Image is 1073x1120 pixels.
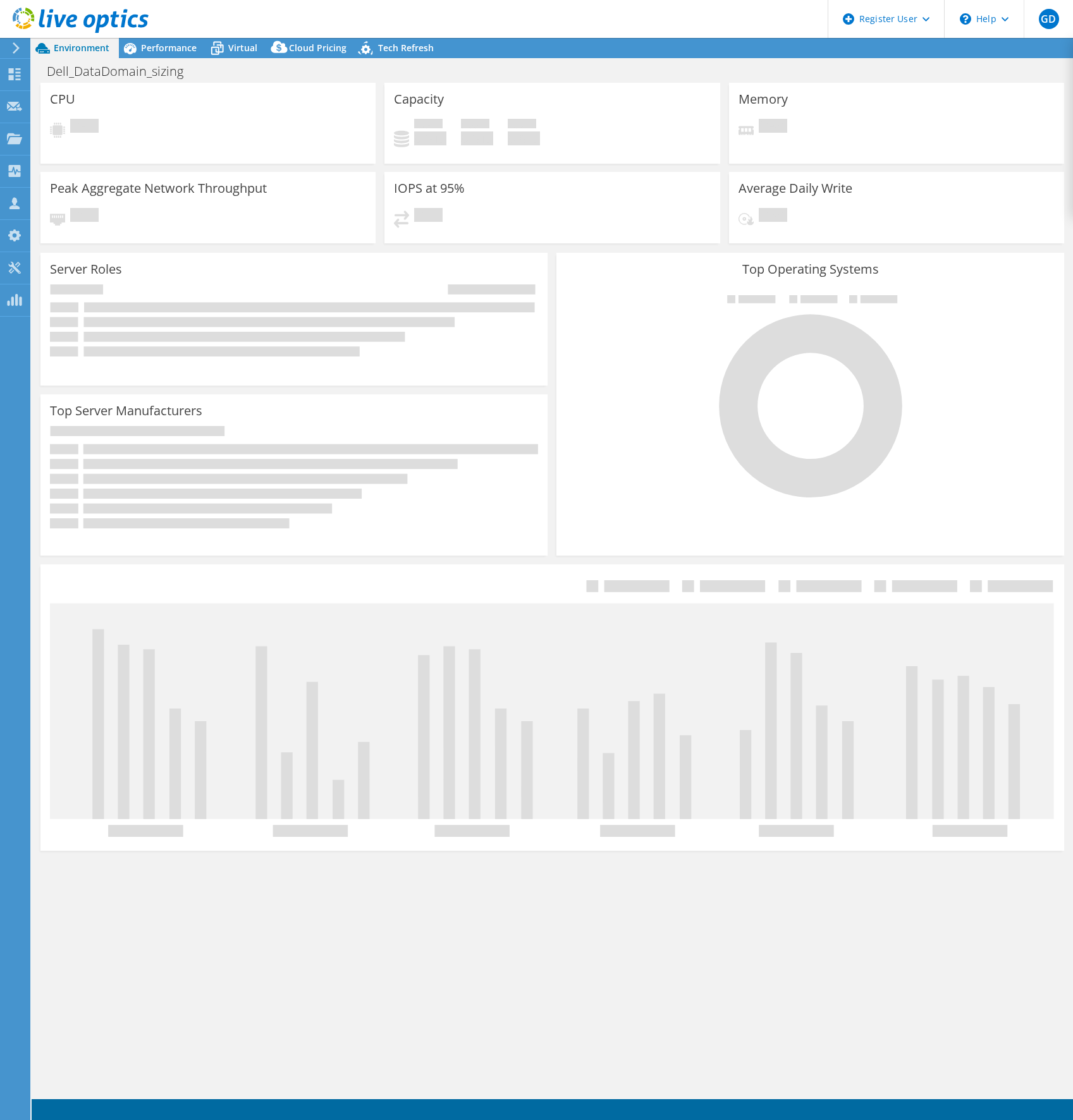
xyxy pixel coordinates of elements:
h1: Dell_DataDomain_sizing [41,64,203,78]
span: Total [508,119,536,131]
h3: Peak Aggregate Network Throughput [50,181,267,195]
svg: \n [960,13,971,25]
h3: IOPS at 95% [394,181,465,195]
span: Pending [759,208,787,225]
span: Virtual [228,42,257,54]
h3: Average Daily Write [739,181,852,195]
span: Pending [759,119,787,136]
h4: 0 GiB [414,131,446,145]
h3: Server Roles [50,262,122,276]
span: Pending [70,119,99,136]
h4: 0 GiB [508,131,540,145]
span: Performance [141,42,197,54]
span: Pending [70,208,99,225]
span: GD [1039,9,1059,29]
h3: Memory [739,92,788,106]
h3: CPU [50,92,75,106]
h3: Capacity [394,92,444,106]
span: Free [461,119,489,131]
span: Cloud Pricing [289,42,346,54]
h3: Top Server Manufacturers [50,404,202,418]
span: Environment [54,42,109,54]
h4: 0 GiB [461,131,493,145]
span: Tech Refresh [378,42,434,54]
span: Pending [414,208,443,225]
h3: Top Operating Systems [566,262,1054,276]
span: Used [414,119,443,131]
